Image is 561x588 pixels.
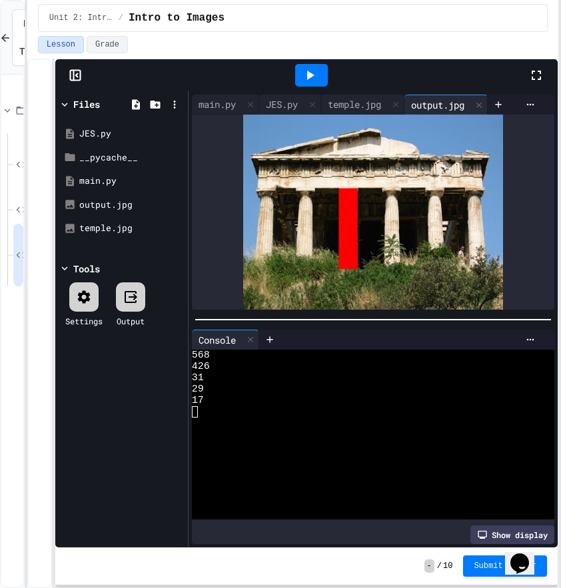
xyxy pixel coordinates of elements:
button: Lesson [38,36,84,53]
div: Console [192,333,243,347]
button: Back to Teams [12,9,35,66]
div: JES.py [259,95,321,115]
div: Show display [470,525,554,544]
div: Tools [73,262,100,276]
span: 10 [443,561,452,571]
span: 31 [192,372,204,384]
div: JES.py [259,97,304,111]
span: 568 [192,350,210,361]
span: 17 [192,395,204,406]
div: temple.jpg [321,95,404,115]
span: Unit 2: Intro to Python [49,13,113,23]
img: 9k= [243,115,503,310]
span: - [424,559,434,573]
div: temple.jpg [321,97,388,111]
div: Console [192,330,259,350]
div: Files [73,97,100,111]
div: main.py [192,95,259,115]
iframe: chat widget [505,535,548,575]
span: 29 [192,384,204,395]
div: Settings [65,315,103,327]
span: Intro to Images [129,10,225,26]
button: Submit Answer [463,555,547,577]
div: output.jpg [404,98,471,112]
div: output.jpg [79,198,183,212]
div: Output [117,315,145,327]
span: 426 [192,361,210,372]
div: main.py [192,97,243,111]
span: Submit Answer [474,561,536,571]
div: temple.jpg [79,222,183,235]
div: output.jpg [404,95,488,115]
span: / [437,561,442,571]
span: Back to Teams [19,17,48,59]
span: / [119,13,123,23]
div: __pycache__ [79,151,183,164]
div: main.py [79,174,183,188]
div: JES.py [79,127,183,141]
button: Grade [87,36,128,53]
